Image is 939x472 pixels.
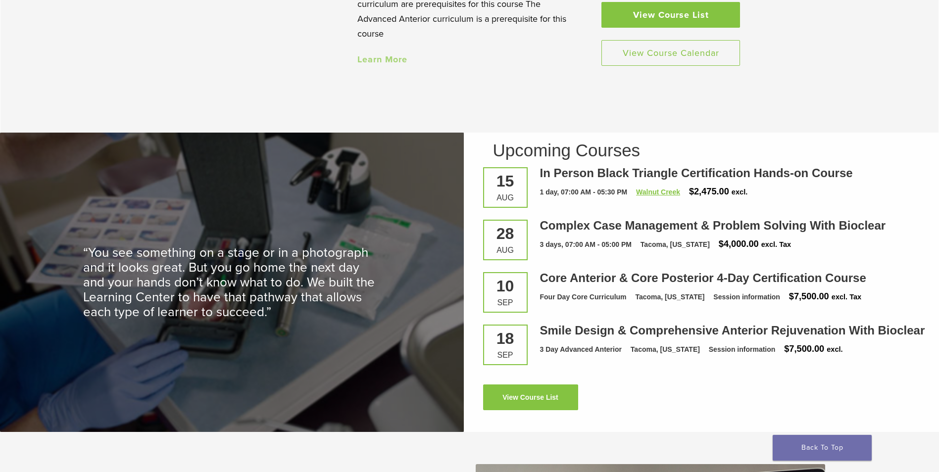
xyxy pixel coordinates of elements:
div: 1 day, 07:00 AM - 05:30 PM [540,187,628,197]
span: $2,475.00 [689,187,729,196]
a: Core Anterior & Core Posterior 4-Day Certification Course [540,271,866,284]
div: Aug [492,194,519,202]
div: 10 [492,278,519,294]
span: excl. Tax [761,240,791,248]
a: In Person Black Triangle Certification Hands-on Course [540,166,853,180]
a: View Course Calendar [601,40,740,66]
div: 28 [492,226,519,241]
div: 15 [492,173,519,189]
span: excl. Tax [832,293,861,301]
div: Four Day Core Curriculum [540,292,627,302]
span: excl. [732,188,747,196]
div: Sep [492,351,519,359]
div: Sep [492,299,519,307]
div: Session information [709,344,776,355]
a: Complex Case Management & Problem Solving With Bioclear [540,219,886,232]
div: 3 days, 07:00 AM - 05:00 PM [540,239,632,250]
a: Smile Design & Comprehensive Anterior Rejuvenation With Bioclear [540,324,925,337]
a: Walnut Creek [636,188,680,196]
h2: Upcoming Courses [493,142,922,159]
div: 18 [492,330,519,346]
div: 3 Day Advanced Anterior [540,344,622,355]
div: Tacoma, [US_STATE] [641,239,710,250]
span: $4,000.00 [719,239,759,249]
span: $7,500.00 [784,344,824,354]
div: Tacoma, [US_STATE] [631,344,700,355]
div: Tacoma, [US_STATE] [635,292,704,302]
p: “You see something on a stage or in a photograph and it looks great. But you go home the next day... [83,245,380,320]
a: Learn More [357,54,407,65]
div: Aug [492,246,519,254]
a: Back To Top [773,435,872,461]
a: View Course List [483,384,578,410]
span: excl. [827,345,842,353]
a: View Course List [601,2,740,28]
div: Session information [713,292,780,302]
span: $7,500.00 [789,291,829,301]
